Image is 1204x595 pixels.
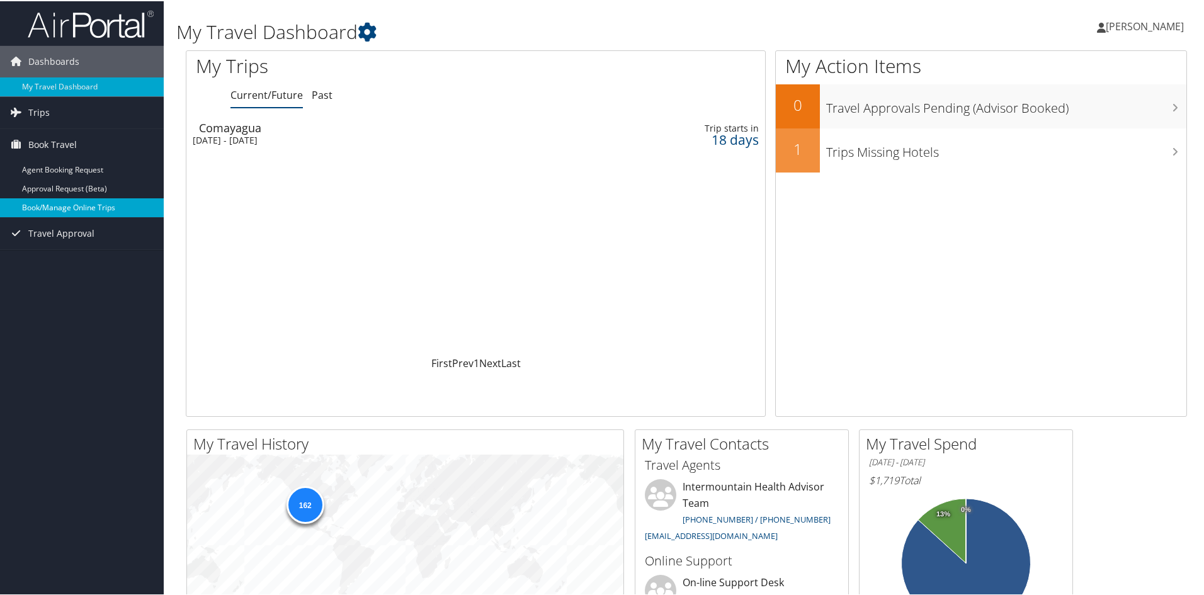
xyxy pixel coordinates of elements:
[312,87,332,101] a: Past
[176,18,856,44] h1: My Travel Dashboard
[286,485,324,523] div: 162
[28,96,50,127] span: Trips
[645,551,839,569] h3: Online Support
[28,128,77,159] span: Book Travel
[936,509,950,517] tspan: 13%
[230,87,303,101] a: Current/Future
[869,455,1063,467] h6: [DATE] - [DATE]
[869,472,1063,486] h6: Total
[1106,18,1184,32] span: [PERSON_NAME]
[826,136,1186,160] h3: Trips Missing Hotels
[776,83,1186,127] a: 0Travel Approvals Pending (Advisor Booked)
[479,355,501,369] a: Next
[28,8,154,38] img: airportal-logo.png
[629,122,759,133] div: Trip starts in
[452,355,474,369] a: Prev
[776,93,820,115] h2: 0
[961,505,971,513] tspan: 0%
[776,137,820,159] h2: 1
[629,133,759,144] div: 18 days
[431,355,452,369] a: First
[501,355,521,369] a: Last
[645,455,839,473] h3: Travel Agents
[1097,6,1196,44] a: [PERSON_NAME]
[193,432,623,453] h2: My Travel History
[193,133,550,145] div: [DATE] - [DATE]
[28,217,94,248] span: Travel Approval
[474,355,479,369] a: 1
[642,432,848,453] h2: My Travel Contacts
[645,529,778,540] a: [EMAIL_ADDRESS][DOMAIN_NAME]
[776,127,1186,171] a: 1Trips Missing Hotels
[869,472,899,486] span: $1,719
[199,121,557,132] div: Comayagua
[639,478,845,545] li: Intermountain Health Advisor Team
[196,52,514,78] h1: My Trips
[776,52,1186,78] h1: My Action Items
[28,45,79,76] span: Dashboards
[866,432,1072,453] h2: My Travel Spend
[683,513,831,524] a: [PHONE_NUMBER] / [PHONE_NUMBER]
[826,92,1186,116] h3: Travel Approvals Pending (Advisor Booked)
